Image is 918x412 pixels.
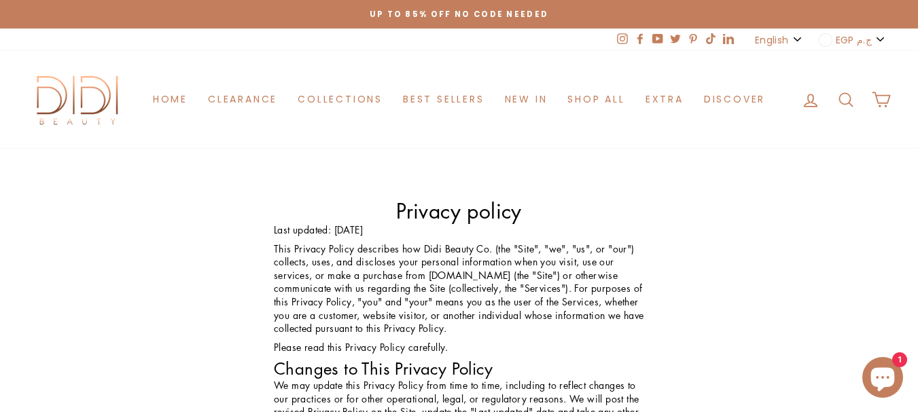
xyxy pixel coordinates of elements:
p: This Privacy Policy describes how Didi Beauty Co. (the "Site", "we", "us", or "our") collects, us... [274,242,644,335]
span: EGP ج.م [836,33,872,48]
a: Clearance [198,87,287,112]
img: Didi Beauty Co. [27,71,129,128]
ul: Primary [143,87,775,112]
a: Discover [694,87,775,112]
a: Home [143,87,198,112]
a: Best Sellers [393,87,495,112]
a: New in [495,87,558,112]
a: Collections [287,87,393,112]
a: Shop All [557,87,635,112]
span: English [755,33,788,48]
h2: Changes to This Privacy Policy [274,359,644,379]
span: Up to 85% off NO CODE NEEDED [370,9,549,20]
a: Extra [635,87,694,112]
button: EGP ج.م [815,29,891,51]
h1: Privacy policy [274,199,644,223]
button: English [751,29,807,51]
p: Please read this Privacy Policy carefully. [274,341,644,354]
inbox-online-store-chat: Shopify online store chat [858,357,907,401]
p: Last updated: [DATE] [274,223,644,237]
